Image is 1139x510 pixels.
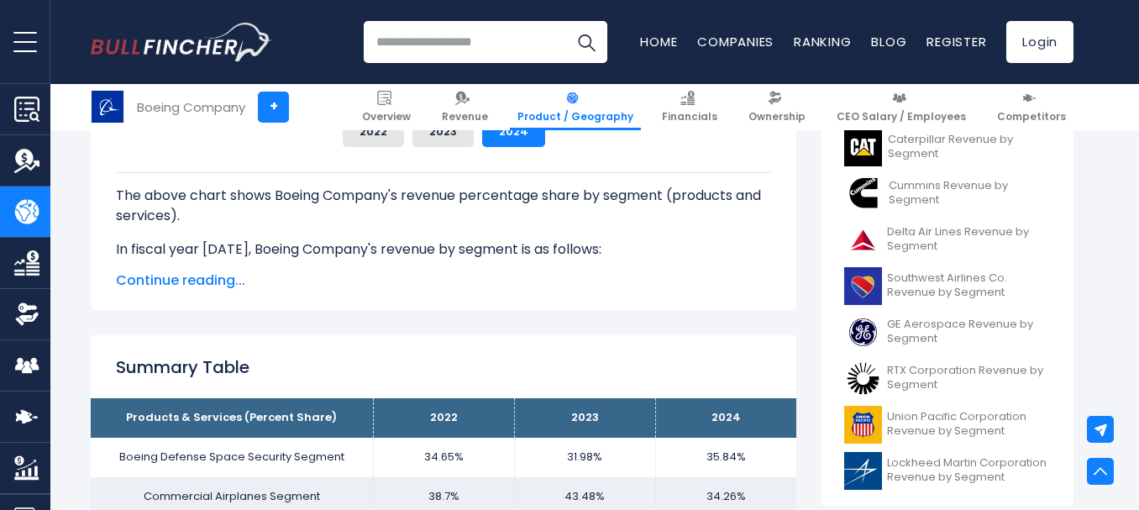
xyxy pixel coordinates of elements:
a: RTX Corporation Revenue by Segment [834,355,1061,402]
span: Competitors [997,110,1066,124]
a: Register [926,33,986,50]
p: The above chart shows Boeing Company's revenue percentage share by segment (products and services). [116,186,771,226]
img: BA logo [92,91,123,123]
td: 34.65% [373,438,514,477]
img: Bullfincher logo [91,23,272,61]
a: Financials [654,84,725,130]
span: Product / Geography [517,110,633,124]
a: Southwest Airlines Co. Revenue by Segment [834,263,1061,309]
a: Revenue [434,84,496,130]
th: 2023 [514,398,655,438]
a: Product / Geography [510,84,641,130]
th: 2022 [373,398,514,438]
button: 2022 [343,117,404,147]
h2: Summary Table [116,355,771,380]
span: Overview [362,110,411,124]
a: Caterpillar Revenue by Segment [834,124,1061,171]
span: GE Aerospace Revenue by Segment [887,318,1051,346]
span: Delta Air Lines Revenue by Segment [887,225,1051,254]
a: Union Pacific Corporation Revenue by Segment [834,402,1061,448]
span: RTX Corporation Revenue by Segment [887,364,1051,392]
span: Cummins Revenue by Segment [889,179,1051,208]
img: DAL logo [844,221,882,259]
span: Continue reading... [116,271,771,291]
div: Boeing Company [137,97,245,117]
span: Revenue [442,110,488,124]
span: Caterpillar Revenue by Segment [888,133,1051,161]
img: LMT logo [844,452,882,490]
img: CMI logo [844,175,884,213]
img: CAT logo [844,129,883,166]
td: 35.84% [655,438,796,477]
img: UNP logo [844,406,882,444]
span: Southwest Airlines Co. Revenue by Segment [887,271,1051,300]
a: Cummins Revenue by Segment [834,171,1061,217]
td: 31.98% [514,438,655,477]
a: CEO Salary / Employees [829,84,974,130]
a: Competitors [989,84,1073,130]
td: Boeing Defense Space Security Segment [91,438,373,477]
th: Products & Services (Percent Share) [91,398,373,438]
a: Companies [697,33,774,50]
span: Financials [662,110,717,124]
div: The for Boeing Company is the Boeing Defense Space Security Segment, which represents 35.84% of i... [116,172,771,475]
img: RTX logo [844,360,882,397]
th: 2024 [655,398,796,438]
span: Union Pacific Corporation Revenue by Segment [887,410,1051,439]
a: Login [1006,21,1073,63]
a: Delta Air Lines Revenue by Segment [834,217,1061,263]
a: Overview [354,84,418,130]
span: CEO Salary / Employees [837,110,966,124]
p: In fiscal year [DATE], Boeing Company's revenue by segment is as follows: [116,239,771,260]
a: + [258,92,289,123]
a: Home [640,33,677,50]
img: Ownership [14,302,39,327]
span: Ownership [748,110,806,124]
button: Search [565,21,607,63]
a: Ownership [741,84,813,130]
a: Lockheed Martin Corporation Revenue by Segment [834,448,1061,494]
a: Blog [871,33,906,50]
button: 2024 [482,117,545,147]
button: 2023 [412,117,474,147]
span: Lockheed Martin Corporation Revenue by Segment [887,456,1051,485]
a: Go to homepage [91,23,271,61]
img: GE logo [844,313,882,351]
img: LUV logo [844,267,882,305]
a: Ranking [794,33,851,50]
a: GE Aerospace Revenue by Segment [834,309,1061,355]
